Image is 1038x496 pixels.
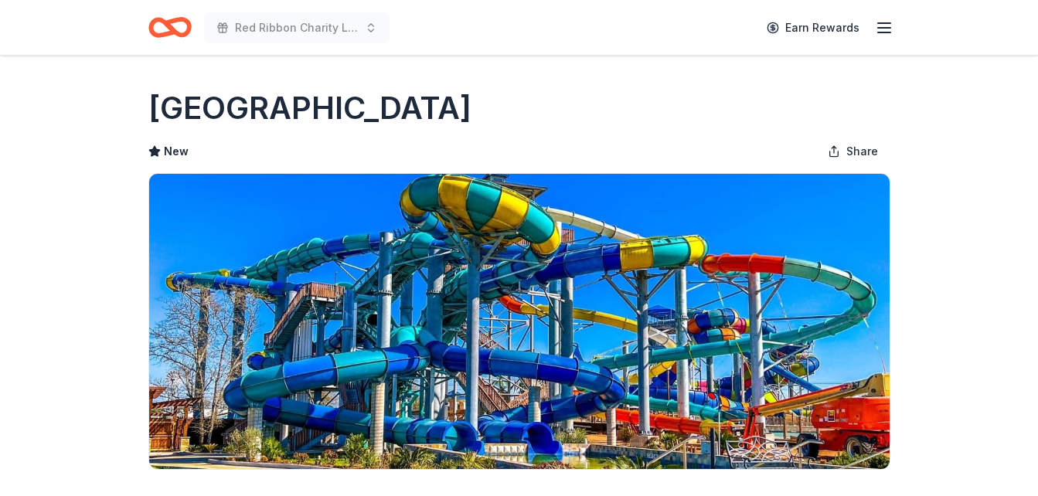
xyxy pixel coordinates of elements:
[148,9,192,46] a: Home
[149,174,890,469] img: Image for Splashway Waterpark & Campground
[757,14,869,42] a: Earn Rewards
[846,142,878,161] span: Share
[204,12,390,43] button: Red Ribbon Charity Luncheon
[815,136,890,167] button: Share
[148,87,471,130] h1: [GEOGRAPHIC_DATA]
[235,19,359,37] span: Red Ribbon Charity Luncheon
[164,142,189,161] span: New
